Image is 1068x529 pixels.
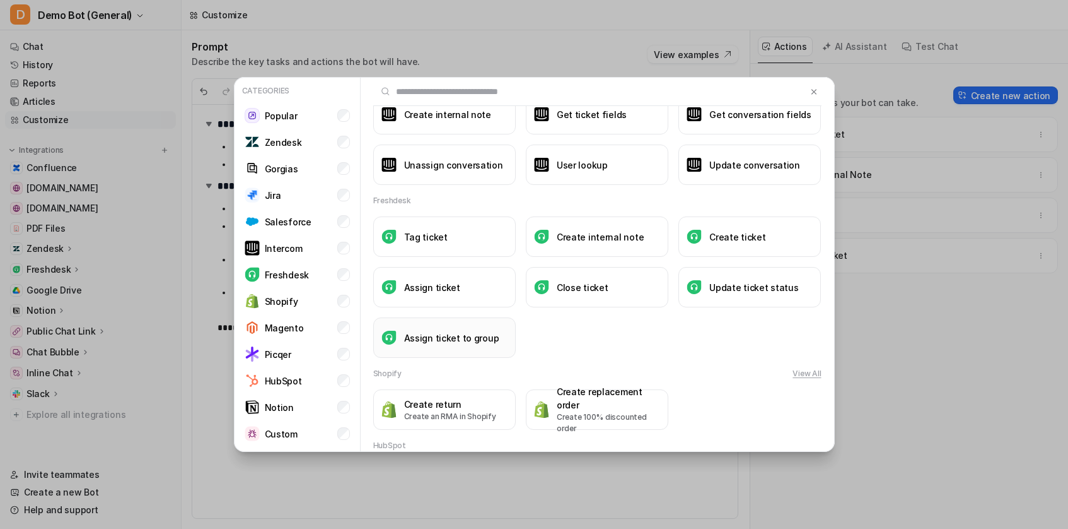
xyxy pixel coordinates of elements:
[792,368,821,379] button: View All
[381,107,397,122] img: Create internal note
[381,230,397,244] img: Tag ticket
[404,158,503,172] h3: Unassign conversation
[373,217,516,257] button: Tag ticketTag ticket
[557,281,608,294] h3: Close ticket
[534,107,549,122] img: Get ticket fields
[526,145,668,185] button: User lookupUser lookup
[557,108,627,121] h3: Get ticket fields
[381,331,397,345] img: Assign ticket to group
[404,230,448,244] h3: Tag ticket
[381,280,397,295] img: Assign ticket
[534,230,549,244] img: Create internal note
[526,389,668,430] button: Create replacement orderCreate replacement orderCreate 100% discounted order
[678,267,821,307] button: Update ticket statusUpdate ticket status
[265,427,298,441] p: Custom
[373,94,516,134] button: Create internal noteCreate internal note
[709,230,765,244] h3: Create ticket
[240,83,355,99] p: Categories
[265,321,304,335] p: Magento
[265,242,303,255] p: Intercom
[265,215,311,229] p: Salesforce
[373,318,516,358] button: Assign ticket to groupAssign ticket to group
[265,268,309,282] p: Freshdesk
[404,411,496,422] p: Create an RMA in Shopify
[404,281,460,294] h3: Assign ticket
[404,398,496,411] h3: Create return
[557,412,660,434] p: Create 100% discounted order
[709,108,811,121] h3: Get conversation fields
[404,331,499,345] h3: Assign ticket to group
[534,280,549,295] img: Close ticket
[687,230,702,244] img: Create ticket
[687,107,702,122] img: Get conversation fields
[404,108,491,121] h3: Create internal note
[687,280,702,295] img: Update ticket status
[373,440,406,451] h2: HubSpot
[265,136,302,149] p: Zendesk
[373,195,411,206] h2: Freshdesk
[678,217,821,257] button: Create ticketCreate ticket
[265,189,281,202] p: Jira
[265,348,291,361] p: Picqer
[381,401,397,418] img: Create return
[709,281,798,294] h3: Update ticket status
[526,217,668,257] button: Create internal noteCreate internal note
[373,389,516,430] button: Create returnCreate returnCreate an RMA in Shopify
[534,158,549,172] img: User lookup
[526,94,668,134] button: Get ticket fieldsGet ticket fields
[373,368,402,379] h2: Shopify
[557,230,644,244] h3: Create internal note
[678,94,821,134] button: Get conversation fieldsGet conversation fields
[265,295,298,308] p: Shopify
[678,145,821,185] button: Update conversationUpdate conversation
[381,158,397,172] img: Unassign conversation
[265,374,302,388] p: HubSpot
[557,158,608,172] h3: User lookup
[373,145,516,185] button: Unassign conversationUnassign conversation
[265,109,298,122] p: Popular
[557,385,660,412] h3: Create replacement order
[534,401,549,418] img: Create replacement order
[687,158,702,172] img: Update conversation
[709,158,800,172] h3: Update conversation
[526,267,668,307] button: Close ticketClose ticket
[265,162,298,175] p: Gorgias
[373,267,516,307] button: Assign ticketAssign ticket
[265,401,294,414] p: Notion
